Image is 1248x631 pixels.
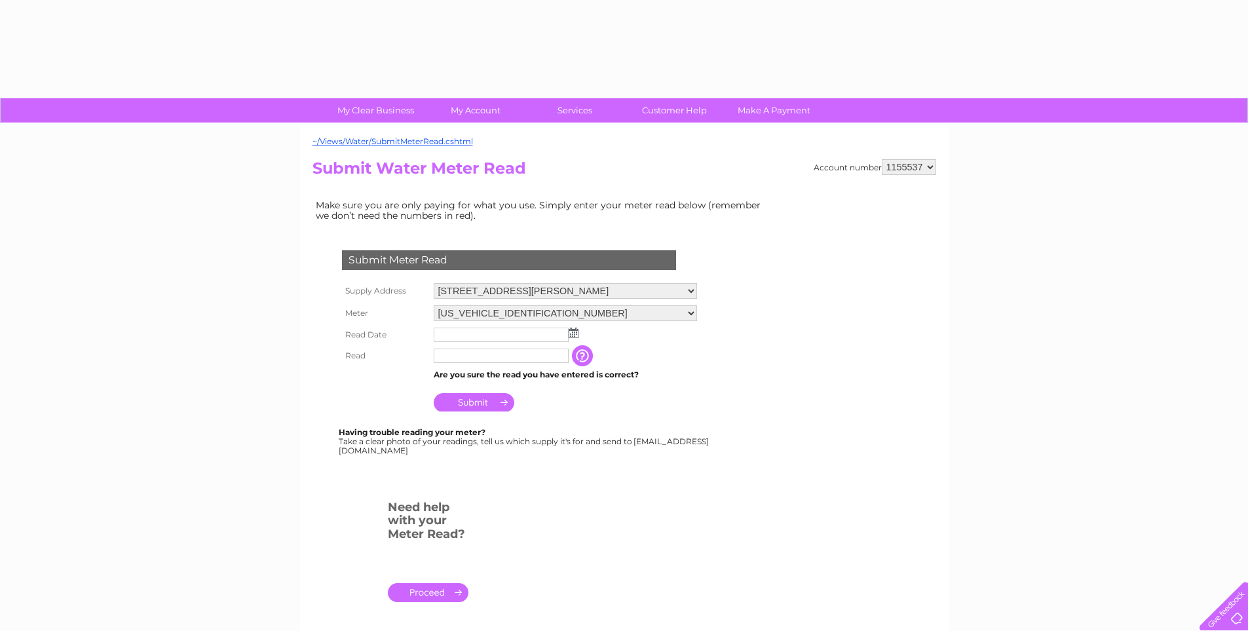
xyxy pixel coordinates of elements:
[572,345,596,366] input: Information
[569,328,578,338] img: ...
[339,324,430,345] th: Read Date
[339,302,430,324] th: Meter
[339,280,430,302] th: Supply Address
[339,427,485,437] b: Having trouble reading your meter?
[339,428,711,455] div: Take a clear photo of your readings, tell us which supply it's for and send to [EMAIL_ADDRESS][DO...
[814,159,936,175] div: Account number
[430,366,700,383] td: Are you sure the read you have entered is correct?
[434,393,514,411] input: Submit
[720,98,828,123] a: Make A Payment
[620,98,728,123] a: Customer Help
[388,583,468,602] a: .
[322,98,430,123] a: My Clear Business
[312,136,473,146] a: ~/Views/Water/SubmitMeterRead.cshtml
[388,498,468,548] h3: Need help with your Meter Read?
[339,345,430,366] th: Read
[521,98,629,123] a: Services
[421,98,529,123] a: My Account
[312,159,936,184] h2: Submit Water Meter Read
[342,250,676,270] div: Submit Meter Read
[312,197,771,224] td: Make sure you are only paying for what you use. Simply enter your meter read below (remember we d...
